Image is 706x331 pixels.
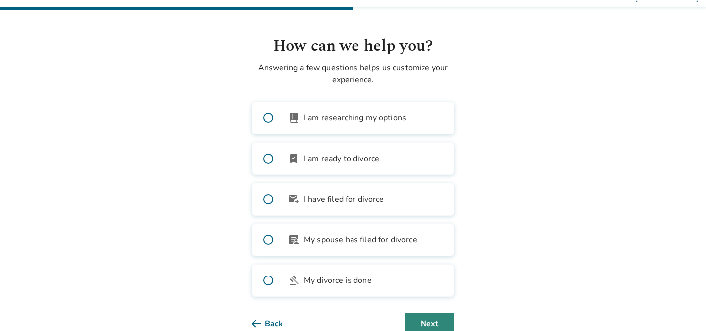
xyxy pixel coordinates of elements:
[304,275,372,286] span: My divorce is done
[304,234,417,246] span: My spouse has filed for divorce
[656,283,706,331] iframe: Chat Widget
[304,153,379,165] span: I am ready to divorce
[288,153,300,165] span: bookmark_check
[252,62,454,86] p: Answering a few questions helps us customize your experience.
[304,112,406,124] span: I am researching my options
[288,112,300,124] span: book_2
[288,234,300,246] span: article_person
[288,275,300,286] span: gavel
[288,193,300,205] span: outgoing_mail
[252,34,454,58] h1: How can we help you?
[304,193,384,205] span: I have filed for divorce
